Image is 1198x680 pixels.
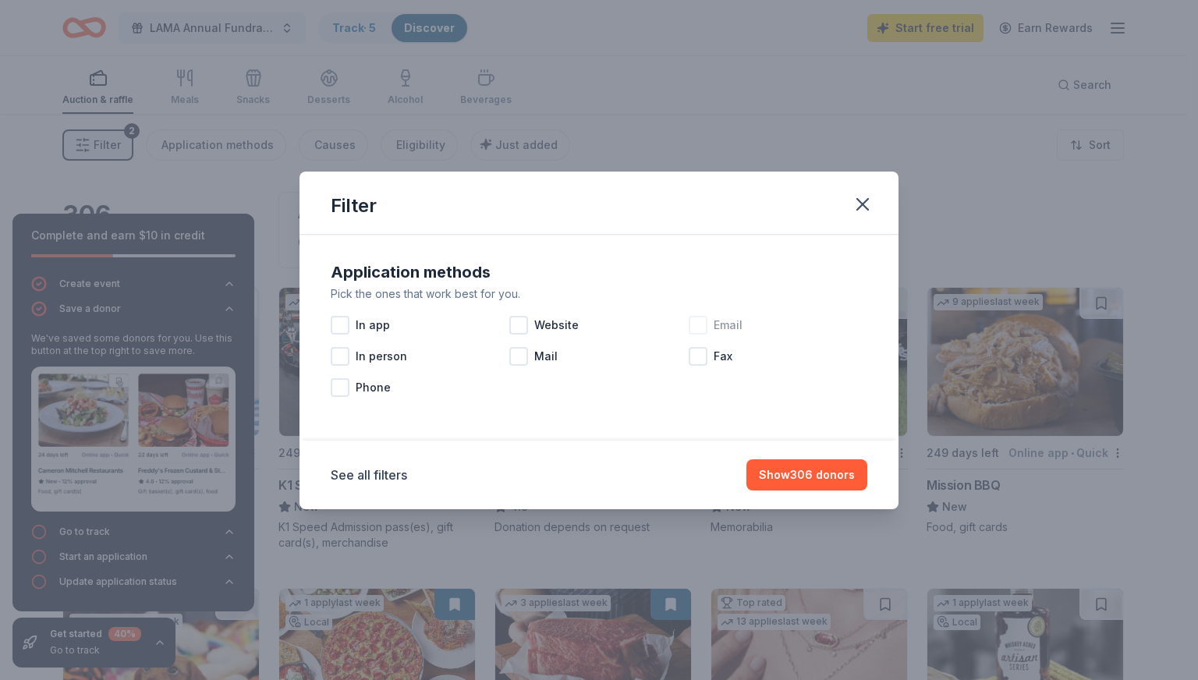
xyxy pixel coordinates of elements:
[331,260,867,285] div: Application methods
[331,285,867,303] div: Pick the ones that work best for you.
[534,316,579,335] span: Website
[356,378,391,397] span: Phone
[356,316,390,335] span: In app
[356,347,407,366] span: In person
[714,316,743,335] span: Email
[534,347,558,366] span: Mail
[714,347,732,366] span: Fax
[331,466,407,484] button: See all filters
[746,459,867,491] button: Show306 donors
[331,193,377,218] div: Filter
